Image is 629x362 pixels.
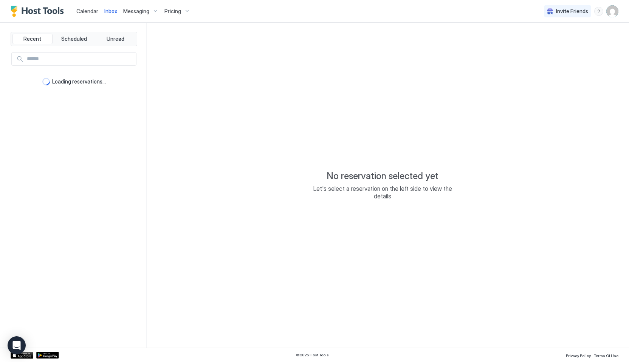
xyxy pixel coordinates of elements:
[107,36,124,42] span: Unread
[24,53,136,65] input: Input Field
[104,7,117,15] a: Inbox
[95,34,135,44] button: Unread
[23,36,41,42] span: Recent
[11,6,67,17] a: Host Tools Logo
[11,32,137,46] div: tab-group
[566,351,591,359] a: Privacy Policy
[566,353,591,358] span: Privacy Policy
[123,8,149,15] span: Messaging
[8,336,26,354] div: Open Intercom Messenger
[36,352,59,359] a: Google Play Store
[54,34,94,44] button: Scheduled
[76,8,98,14] span: Calendar
[327,170,438,182] span: No reservation selected yet
[52,78,106,85] span: Loading reservations...
[42,78,50,85] div: loading
[594,353,618,358] span: Terms Of Use
[76,7,98,15] a: Calendar
[11,352,33,359] a: App Store
[296,353,329,357] span: © 2025 Host Tools
[164,8,181,15] span: Pricing
[594,7,603,16] div: menu
[556,8,588,15] span: Invite Friends
[61,36,87,42] span: Scheduled
[594,351,618,359] a: Terms Of Use
[606,5,618,17] div: User profile
[307,185,458,200] span: Let's select a reservation on the left side to view the details
[104,8,117,14] span: Inbox
[12,34,53,44] button: Recent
